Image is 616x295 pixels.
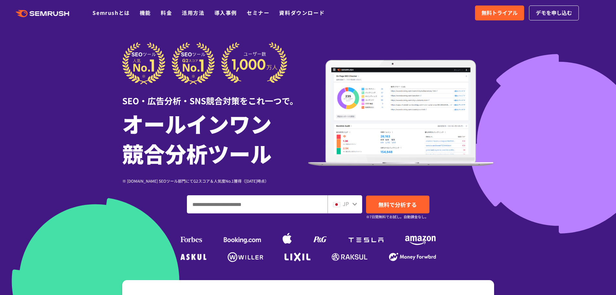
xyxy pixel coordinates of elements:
a: 料金 [161,9,172,17]
h1: オールインワン 競合分析ツール [122,108,308,168]
a: 無料で分析する [366,196,429,213]
span: 無料トライアル [481,9,518,17]
a: Semrushとは [92,9,130,17]
a: 機能 [140,9,151,17]
div: ※ [DOMAIN_NAME] SEOツール部門にてG2スコア＆人気度No.1獲得（[DATE]時点） [122,178,308,184]
a: 無料トライアル [475,6,524,20]
small: ※7日間無料でお試し。自動課金なし。 [366,214,428,220]
span: 無料で分析する [378,200,417,209]
a: セミナー [247,9,269,17]
a: デモを申し込む [529,6,579,20]
span: JP [343,200,349,208]
input: ドメイン、キーワードまたはURLを入力してください [187,196,327,213]
a: 資料ダウンロード [279,9,325,17]
a: 導入事例 [214,9,237,17]
div: SEO・広告分析・SNS競合対策をこれ一つで。 [122,85,308,107]
a: 活用方法 [182,9,204,17]
span: デモを申し込む [536,9,572,17]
